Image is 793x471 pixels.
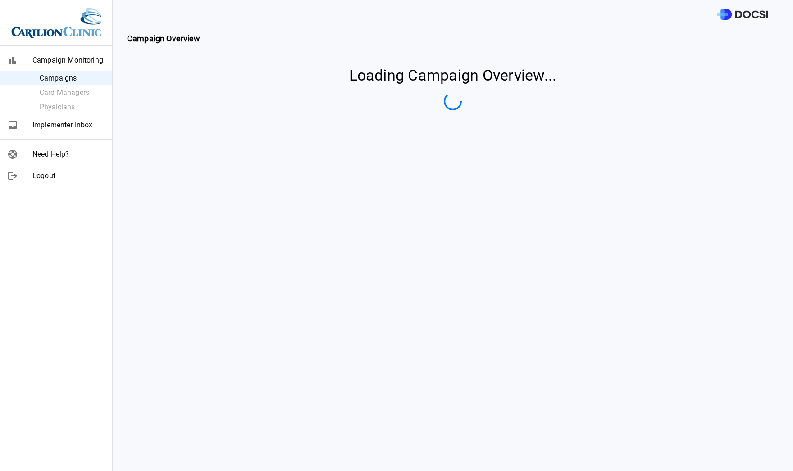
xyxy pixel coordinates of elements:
strong: Campaign Overview [127,34,201,43]
span: Need Help? [32,149,105,160]
span: Implementer Inbox [32,120,105,130]
img: DOCSI Logo [717,9,768,20]
h4: Loading Campaign Overview... [349,66,557,85]
img: Site Logo [11,7,101,38]
span: Campaign Monitoring [32,55,105,66]
span: Campaigns [40,73,105,84]
span: Logout [32,170,105,181]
